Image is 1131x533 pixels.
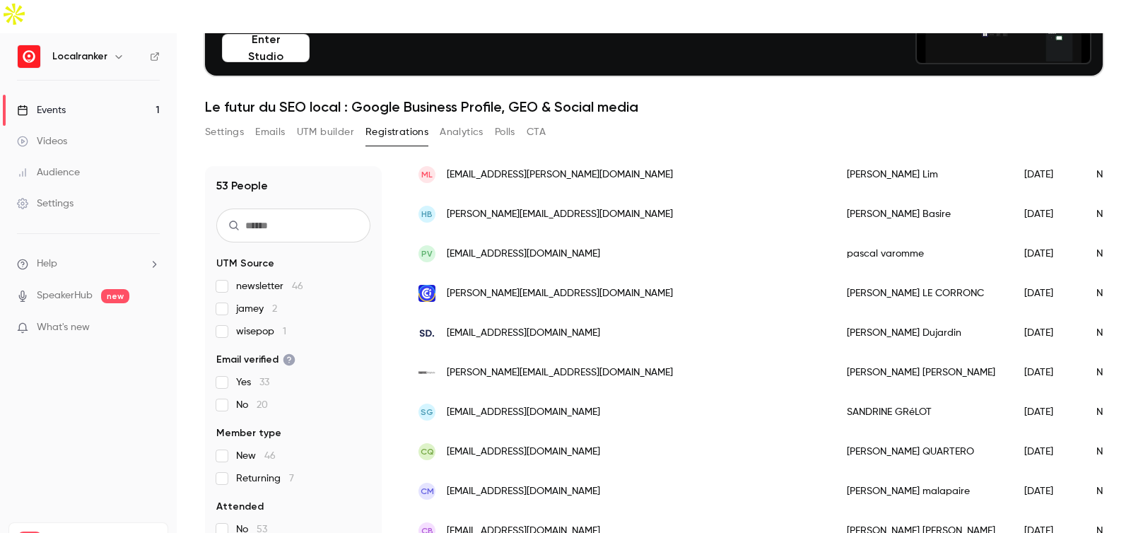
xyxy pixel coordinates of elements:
[255,121,285,143] button: Emails
[421,445,434,458] span: CQ
[216,353,295,367] span: Email verified
[143,322,160,334] iframe: Noticeable Trigger
[1010,234,1082,274] div: [DATE]
[421,406,433,418] span: SG
[421,485,434,498] span: cm
[418,364,435,381] img: lagencedigitale.com
[447,247,600,262] span: [EMAIL_ADDRESS][DOMAIN_NAME]
[17,103,66,117] div: Events
[1010,155,1082,194] div: [DATE]
[292,281,303,291] span: 46
[272,304,277,314] span: 2
[833,432,1010,471] div: [PERSON_NAME] QUARTERO
[447,207,673,222] span: [PERSON_NAME][EMAIL_ADDRESS][DOMAIN_NAME]
[289,474,294,484] span: 7
[833,155,1010,194] div: [PERSON_NAME] Lim
[17,134,67,148] div: Videos
[236,279,303,293] span: newsletter
[447,286,673,301] span: [PERSON_NAME][EMAIL_ADDRESS][DOMAIN_NAME]
[205,98,1103,115] h1: Le futur du SEO local : Google Business Profile, GEO & Social media
[236,398,268,412] span: No
[37,257,57,271] span: Help
[216,426,281,440] span: Member type
[283,327,286,336] span: 1
[447,484,600,499] span: [EMAIL_ADDRESS][DOMAIN_NAME]
[18,45,40,68] img: Localranker
[421,247,433,260] span: pv
[833,234,1010,274] div: pascal varomme
[833,313,1010,353] div: [PERSON_NAME] Dujardin
[447,405,600,420] span: [EMAIL_ADDRESS][DOMAIN_NAME]
[205,121,244,143] button: Settings
[216,177,268,194] h1: 53 People
[216,500,264,514] span: Attended
[418,324,435,341] img: sebastien-dujardin.fr
[216,257,274,271] span: UTM Source
[257,400,268,410] span: 20
[833,471,1010,511] div: [PERSON_NAME] malapaire
[17,257,160,271] li: help-dropdown-opener
[833,194,1010,234] div: [PERSON_NAME] Basire
[421,168,433,181] span: ML
[101,289,129,303] span: new
[236,471,294,486] span: Returning
[833,274,1010,313] div: [PERSON_NAME] LE CORRONC
[236,302,277,316] span: jamey
[1010,194,1082,234] div: [DATE]
[17,165,80,180] div: Audience
[440,121,484,143] button: Analytics
[447,445,600,459] span: [EMAIL_ADDRESS][DOMAIN_NAME]
[52,49,107,64] h6: Localranker
[1010,274,1082,313] div: [DATE]
[527,121,546,143] button: CTA
[1010,471,1082,511] div: [DATE]
[447,365,673,380] span: [PERSON_NAME][EMAIL_ADDRESS][DOMAIN_NAME]
[1010,353,1082,392] div: [DATE]
[447,326,600,341] span: [EMAIL_ADDRESS][DOMAIN_NAME]
[264,451,276,461] span: 46
[833,353,1010,392] div: [PERSON_NAME] [PERSON_NAME]
[833,392,1010,432] div: SANDRINE GRéLOT
[495,121,515,143] button: Polls
[297,121,354,143] button: UTM builder
[259,377,269,387] span: 33
[1010,432,1082,471] div: [DATE]
[236,324,286,339] span: wisepop
[37,320,90,335] span: What's new
[365,121,428,143] button: Registrations
[1010,313,1082,353] div: [DATE]
[17,197,74,211] div: Settings
[37,288,93,303] a: SpeakerHub
[1010,392,1082,432] div: [DATE]
[236,375,269,389] span: Yes
[421,208,433,221] span: HB
[222,34,310,62] button: Enter Studio
[447,168,673,182] span: [EMAIL_ADDRESS][PERSON_NAME][DOMAIN_NAME]
[418,285,435,302] img: vendee.cci.fr
[236,449,276,463] span: New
